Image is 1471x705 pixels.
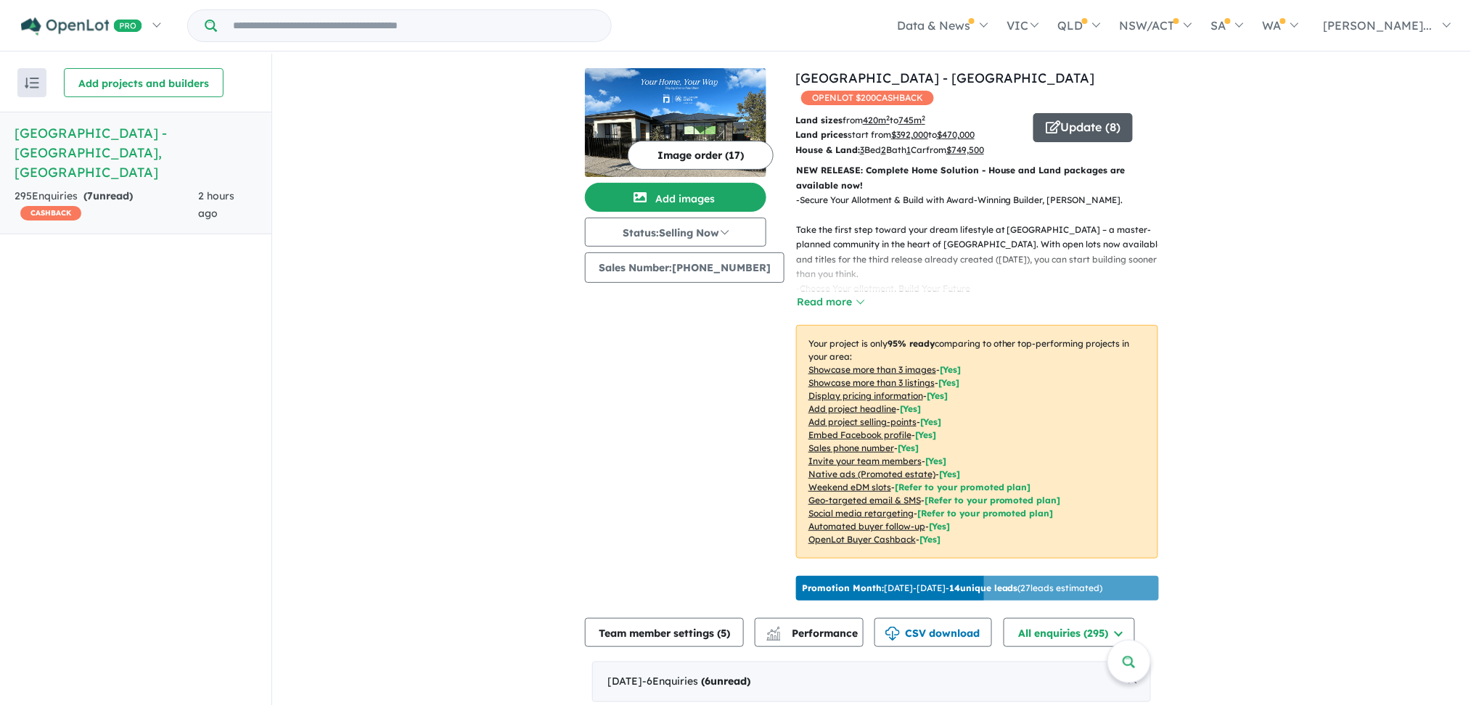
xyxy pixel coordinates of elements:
[886,114,890,122] sup: 2
[808,377,935,388] u: Showcase more than 3 listings
[938,377,959,388] span: [ Yes ]
[21,17,142,36] img: Openlot PRO Logo White
[795,113,1023,128] p: from
[808,482,891,492] u: Weekend eDM slots
[919,534,941,545] span: [Yes]
[808,534,916,545] u: OpenLot Buyer Cashback
[796,294,864,310] button: Read more
[721,627,726,640] span: 5
[795,128,1023,142] p: start from
[881,144,886,155] u: 2
[87,189,93,202] span: 7
[808,469,935,479] u: Native ads (Promoted estate)
[1033,113,1133,142] button: Update (8)
[937,129,975,140] u: $ 470,000
[808,455,922,466] u: Invite your team members
[767,627,780,635] img: line-chart.svg
[20,206,81,220] span: CASHBACK
[628,141,774,170] button: Image order (17)
[915,429,936,440] span: [ Yes ]
[25,78,39,88] img: sort.svg
[808,442,894,453] u: Sales phone number
[585,183,766,212] button: Add images
[642,675,750,688] span: - 6 Enquir ies
[64,68,224,97] button: Add projects and builders
[801,91,934,105] span: OPENLOT $ 200 CASHBACK
[15,123,257,182] h5: [GEOGRAPHIC_DATA] - [GEOGRAPHIC_DATA] , [GEOGRAPHIC_DATA]
[585,618,744,647] button: Team member settings (5)
[874,618,992,647] button: CSV download
[906,144,911,155] u: 1
[939,469,960,479] span: [Yes]
[701,675,750,688] strong: ( unread)
[925,495,1061,506] span: [Refer to your promoted plan]
[796,193,1170,281] p: - Secure Your Allotment & Build with Award-Winning Builder, [PERSON_NAME]. Take the first step to...
[796,325,1158,558] p: Your project is only comparing to other top-performing projects in your area: - - - - - - - - - -...
[769,627,858,640] span: Performance
[83,189,133,202] strong: ( unread)
[925,455,946,466] span: [ Yes ]
[860,144,864,155] u: 3
[808,495,921,506] u: Geo-targeted email & SMS
[585,252,784,283] button: Sales Number:[PHONE_NUMBER]
[796,281,1170,355] p: - Choose Your allotment, Build Your Future Whether you’re a first homebuyer, growing family, or l...
[898,115,925,125] u: 745 m
[585,218,766,247] button: Status:Selling Now
[900,403,921,414] span: [ Yes ]
[929,521,950,532] span: [Yes]
[888,338,935,349] b: 95 % ready
[946,144,984,155] u: $ 749,500
[920,416,941,427] span: [ Yes ]
[808,364,936,375] u: Showcase more than 3 images
[795,144,860,155] b: House & Land:
[220,10,608,41] input: Try estate name, suburb, builder or developer
[898,442,919,453] span: [ Yes ]
[15,188,198,223] div: 295 Enquir ies
[705,675,710,688] span: 6
[808,521,925,532] u: Automated buyer follow-up
[808,403,896,414] u: Add project headline
[895,482,1031,492] span: [Refer to your promoted plan]
[795,70,1095,86] a: [GEOGRAPHIC_DATA] - [GEOGRAPHIC_DATA]
[802,582,884,593] b: Promotion Month:
[808,390,923,401] u: Display pricing information
[592,661,1151,702] div: [DATE]
[940,364,961,375] span: [ Yes ]
[766,632,781,641] img: bar-chart.svg
[863,115,890,125] u: 420 m
[795,143,1023,157] p: Bed Bath Car from
[755,618,864,647] button: Performance
[917,508,1054,519] span: [Refer to your promoted plan]
[808,416,917,427] u: Add project selling-points
[802,582,1103,595] p: [DATE] - [DATE] - ( 27 leads estimated)
[198,189,234,220] span: 2 hours ago
[585,68,766,177] img: Hillsview Green Estate - Angle Vale
[927,390,948,401] span: [ Yes ]
[890,115,925,125] span: to
[1004,618,1135,647] button: All enquiries (295)
[795,115,843,125] b: Land sizes
[922,114,925,122] sup: 2
[885,627,900,641] img: download icon
[928,129,975,140] span: to
[1324,18,1433,33] span: [PERSON_NAME]...
[808,508,914,519] u: Social media retargeting
[795,129,848,140] b: Land prices
[949,582,1018,593] b: 14 unique leads
[891,129,928,140] u: $ 392,000
[808,429,911,440] u: Embed Facebook profile
[796,163,1158,193] p: NEW RELEASE: Complete Home Solution - House and Land packages are available now!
